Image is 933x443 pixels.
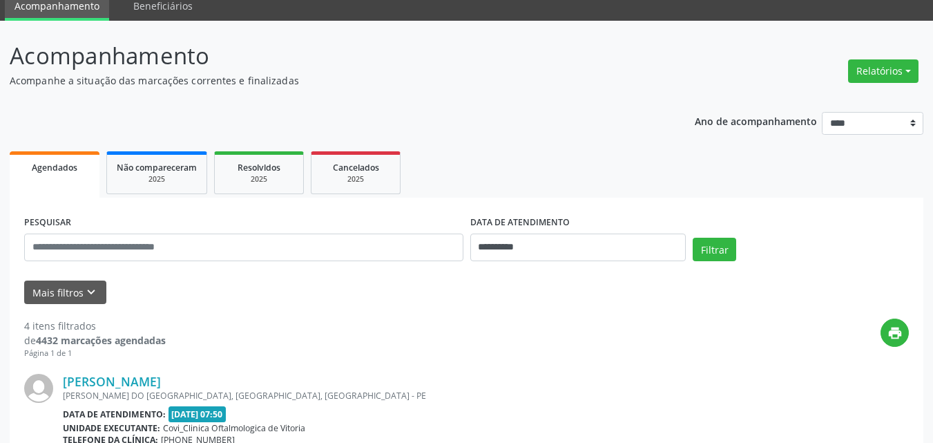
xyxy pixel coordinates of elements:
[24,348,166,359] div: Página 1 de 1
[887,326,903,341] i: print
[24,319,166,333] div: 4 itens filtrados
[117,174,197,185] div: 2025
[848,59,918,83] button: Relatórios
[24,212,71,234] label: PESQUISAR
[24,333,166,348] div: de
[63,422,160,434] b: Unidade executante:
[24,374,53,403] img: img
[36,334,166,347] strong: 4432 marcações agendadas
[169,406,227,422] span: [DATE] 07:50
[470,212,570,234] label: DATA DE ATENDIMENTO
[84,285,99,300] i: keyboard_arrow_down
[63,374,161,389] a: [PERSON_NAME]
[10,39,649,73] p: Acompanhamento
[881,319,909,347] button: print
[32,162,77,173] span: Agendados
[117,162,197,173] span: Não compareceram
[695,112,817,129] p: Ano de acompanhamento
[321,174,390,185] div: 2025
[10,73,649,88] p: Acompanhe a situação das marcações correntes e finalizadas
[163,422,305,434] span: Covi_Clinica Oftalmologica de Vitoria
[333,162,379,173] span: Cancelados
[63,408,166,420] b: Data de atendimento:
[238,162,280,173] span: Resolvidos
[63,390,702,402] div: [PERSON_NAME] DO [GEOGRAPHIC_DATA], [GEOGRAPHIC_DATA], [GEOGRAPHIC_DATA] - PE
[224,174,294,185] div: 2025
[693,238,736,261] button: Filtrar
[24,281,106,305] button: Mais filtroskeyboard_arrow_down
